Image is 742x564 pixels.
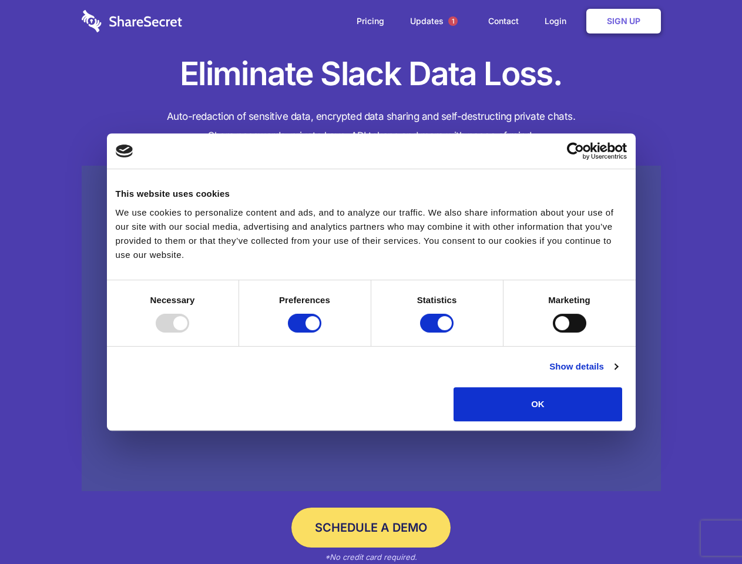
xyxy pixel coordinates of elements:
button: OK [454,387,622,421]
strong: Statistics [417,295,457,305]
a: Pricing [345,3,396,39]
a: Usercentrics Cookiebot - opens in a new window [524,142,627,160]
h1: Eliminate Slack Data Loss. [82,53,661,95]
strong: Preferences [279,295,330,305]
strong: Marketing [548,295,590,305]
a: Wistia video thumbnail [82,166,661,492]
h4: Auto-redaction of sensitive data, encrypted data sharing and self-destructing private chats. Shar... [82,107,661,146]
img: logo-wordmark-white-trans-d4663122ce5f474addd5e946df7df03e33cb6a1c49d2221995e7729f52c070b2.svg [82,10,182,32]
span: 1 [448,16,458,26]
div: We use cookies to personalize content and ads, and to analyze our traffic. We also share informat... [116,206,627,262]
img: logo [116,145,133,157]
a: Schedule a Demo [291,508,451,548]
a: Show details [549,360,617,374]
em: *No credit card required. [325,552,417,562]
a: Contact [476,3,531,39]
strong: Necessary [150,295,195,305]
a: Login [533,3,584,39]
div: This website uses cookies [116,187,627,201]
a: Sign Up [586,9,661,33]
